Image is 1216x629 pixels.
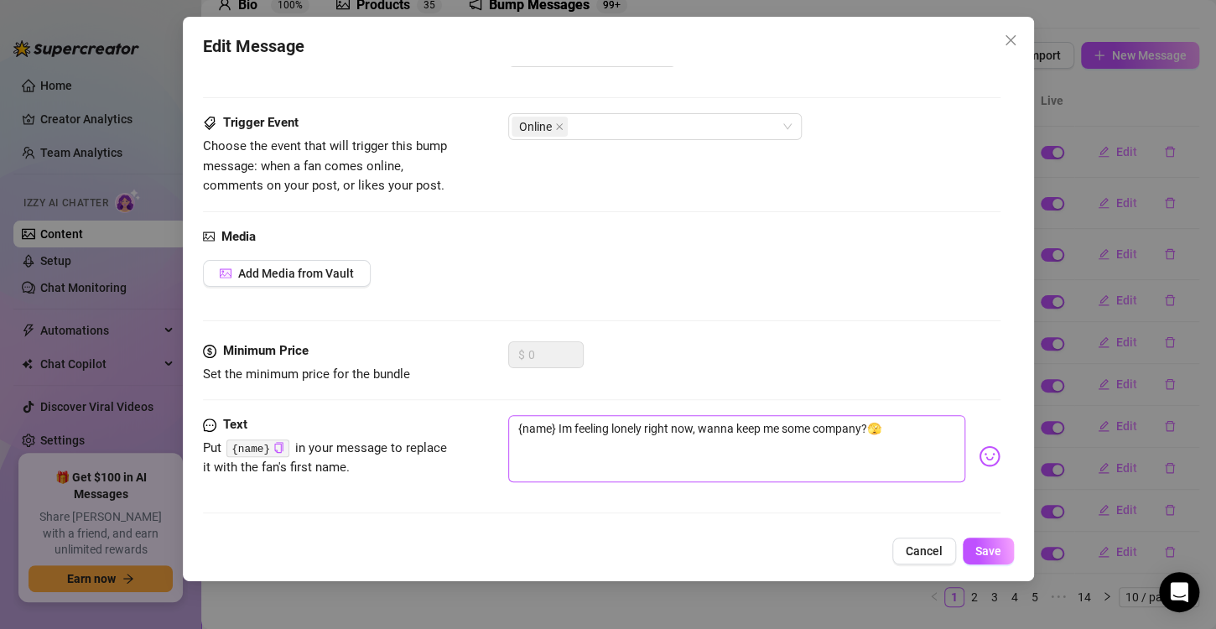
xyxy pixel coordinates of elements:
strong: Media [221,229,256,244]
strong: Trigger Event [223,115,299,130]
span: picture [203,227,215,247]
span: Cancel [906,544,943,558]
textarea: {name} Im feeling lonely right now, wanna keep me some company?🫣 [508,415,965,482]
button: Close [997,27,1024,54]
span: Choose the event that will trigger this bump message: when a fan comes online, comments on your p... [203,138,447,193]
strong: Minimum Price [223,343,309,358]
span: dollar [203,341,216,361]
span: Online [512,117,568,137]
button: Add Media from Vault [203,260,371,287]
span: picture [220,268,231,279]
img: svg%3e [979,445,1000,467]
span: message [203,415,216,435]
div: Open Intercom Messenger [1159,572,1199,612]
span: copy [273,442,284,453]
span: Close [997,34,1024,47]
span: Set the minimum price for the bundle [203,366,410,382]
span: Put in your message to replace it with the fan's first name. [203,440,448,476]
span: Save [975,544,1001,558]
code: {name} [226,439,289,457]
strong: Text [223,417,247,432]
span: close [555,122,564,131]
button: Save [963,538,1014,564]
button: Click to Copy [273,442,284,455]
span: Add Media from Vault [238,267,354,280]
span: Online [519,117,552,136]
span: Edit Message [203,34,304,60]
span: tags [203,113,216,133]
button: Cancel [892,538,956,564]
span: close [1004,34,1017,47]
